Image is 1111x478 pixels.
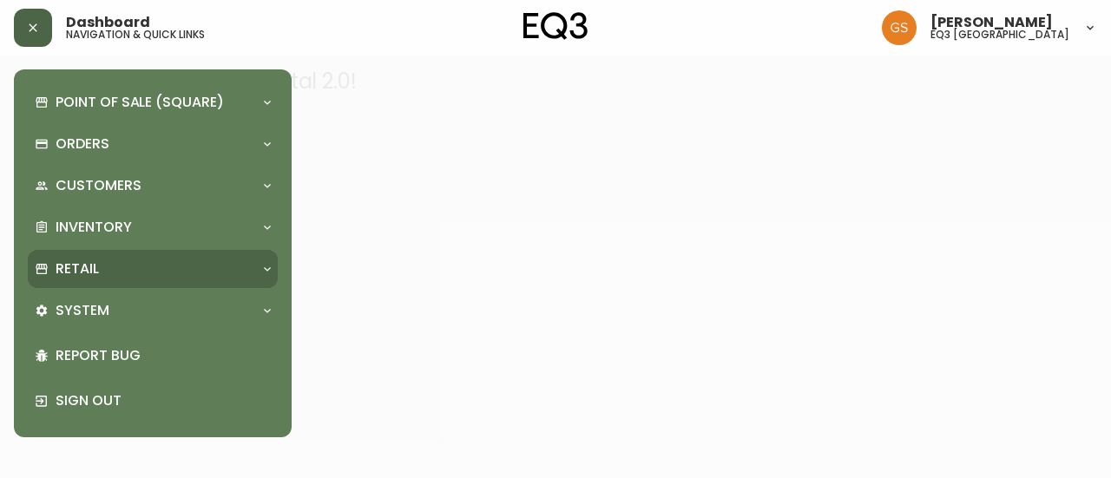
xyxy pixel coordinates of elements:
[66,16,150,29] span: Dashboard
[56,93,224,112] p: Point of Sale (Square)
[930,16,1053,29] span: [PERSON_NAME]
[56,259,99,278] p: Retail
[28,250,278,288] div: Retail
[56,346,271,365] p: Report Bug
[56,176,141,195] p: Customers
[56,218,132,237] p: Inventory
[28,125,278,163] div: Orders
[28,208,278,246] div: Inventory
[930,29,1069,40] h5: eq3 [GEOGRAPHIC_DATA]
[56,301,109,320] p: System
[882,10,917,45] img: 6b403d9c54a9a0c30f681d41f5fc2571
[28,378,278,423] div: Sign Out
[66,29,205,40] h5: navigation & quick links
[28,167,278,205] div: Customers
[28,291,278,330] div: System
[56,391,271,410] p: Sign Out
[56,134,109,154] p: Orders
[523,12,588,40] img: logo
[28,83,278,121] div: Point of Sale (Square)
[28,333,278,378] div: Report Bug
